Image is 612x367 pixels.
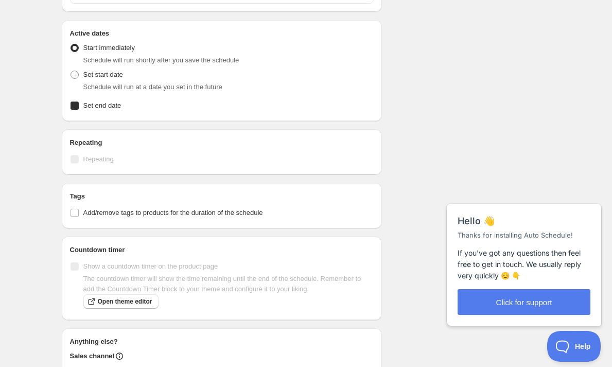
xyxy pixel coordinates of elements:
span: Open theme editor [98,297,152,306]
a: Open theme editor [83,294,159,309]
span: Show a countdown timer on the product page [83,262,218,270]
span: Schedule will run at a date you set in the future [83,83,222,91]
span: Repeating [83,155,114,163]
span: Start immediately [83,44,135,52]
iframe: Help Scout Beacon - Messages and Notifications [442,178,607,331]
h2: Sales channel [70,351,115,361]
p: The countdown timer will show the time remaining until the end of the schedule. Remember to add t... [83,274,374,294]
h2: Active dates [70,28,374,39]
iframe: Help Scout Beacon - Open [547,331,602,362]
h2: Countdown timer [70,245,374,255]
h2: Tags [70,191,374,202]
span: Set start date [83,71,123,78]
h2: Anything else? [70,337,374,347]
span: Add/remove tags to products for the duration of the schedule [83,209,263,216]
span: Schedule will run shortly after you save the schedule [83,56,239,64]
h2: Repeating [70,138,374,148]
span: Set end date [83,102,121,109]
